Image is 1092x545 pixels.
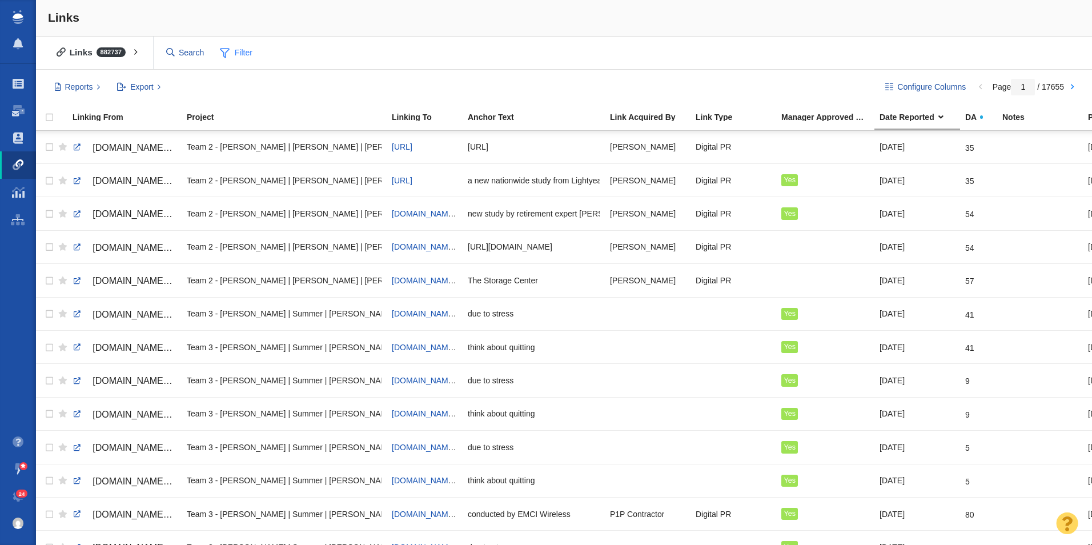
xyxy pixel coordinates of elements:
[965,113,1001,123] a: DA
[776,297,874,330] td: Yes
[1002,113,1087,123] a: Notes
[605,230,690,263] td: Taylor Tomita
[392,209,476,218] a: [DOMAIN_NAME][URL]
[776,431,874,464] td: Yes
[880,168,955,193] div: [DATE]
[187,502,382,526] div: Team 3 - [PERSON_NAME] | Summer | [PERSON_NAME]\EMCI Wireless\EMCI Wireless - Digital PR - Do U.S...
[776,497,874,530] td: Yes
[965,502,974,520] div: 80
[93,410,189,419] span: [DOMAIN_NAME][URL]
[880,435,955,459] div: [DATE]
[784,310,796,318] span: Yes
[187,201,382,226] div: Team 2 - [PERSON_NAME] | [PERSON_NAME] | [PERSON_NAME]\[PERSON_NAME]\[PERSON_NAME] - Digital PR -...
[93,376,189,386] span: [DOMAIN_NAME][URL]
[776,464,874,497] td: Yes
[781,113,878,123] a: Manager Approved Link?
[93,143,189,153] span: [DOMAIN_NAME][URL]
[48,11,79,24] span: Links
[214,42,259,64] span: Filter
[965,302,974,320] div: 41
[468,168,600,193] div: a new nationwide study from Lightyear
[468,335,600,359] div: think about quitting
[610,275,676,286] span: [PERSON_NAME]
[187,368,382,392] div: Team 3 - [PERSON_NAME] | Summer | [PERSON_NAME]\EMCI Wireless\EMCI Wireless - Digital PR - Do U.S...
[93,243,189,253] span: [DOMAIN_NAME][URL]
[392,376,476,385] a: [DOMAIN_NAME][URL]
[468,502,600,526] div: conducted by EMCI Wireless
[965,268,974,286] div: 57
[73,371,176,391] a: [DOMAIN_NAME][URL]
[880,368,955,392] div: [DATE]
[73,472,176,491] a: [DOMAIN_NAME][URL]
[187,468,382,493] div: Team 3 - [PERSON_NAME] | Summer | [PERSON_NAME]\EMCI Wireless\EMCI Wireless - Digital PR - Do U.S...
[690,230,776,263] td: Digital PR
[880,268,955,292] div: [DATE]
[880,468,955,493] div: [DATE]
[993,82,1064,91] span: Page / 17655
[690,164,776,197] td: Digital PR
[610,113,694,121] div: Link Acquired By
[73,438,176,458] a: [DOMAIN_NAME][URL]
[392,113,467,123] a: Linking To
[187,113,391,121] div: Project
[965,402,970,420] div: 9
[130,81,153,93] span: Export
[93,476,189,486] span: [DOMAIN_NAME][URL]
[468,402,600,426] div: think about quitting
[784,410,796,418] span: Yes
[610,113,694,123] a: Link Acquired By
[776,330,874,363] td: Yes
[392,476,476,485] a: [DOMAIN_NAME][URL]
[965,368,970,386] div: 9
[880,302,955,326] div: [DATE]
[605,131,690,164] td: Taylor Tomita
[392,343,476,352] span: [DOMAIN_NAME][URL]
[187,235,382,259] div: Team 2 - [PERSON_NAME] | [PERSON_NAME] | [PERSON_NAME]\[PERSON_NAME]\[PERSON_NAME] - Digital PR -...
[93,209,189,219] span: [DOMAIN_NAME][URL]
[784,376,796,384] span: Yes
[690,197,776,230] td: Digital PR
[73,271,176,291] a: [DOMAIN_NAME][URL]
[610,175,676,186] span: [PERSON_NAME]
[468,435,600,459] div: due to stress
[73,238,176,258] a: [DOMAIN_NAME][URL]
[468,302,600,326] div: due to stress
[781,113,878,121] div: Manager Approved Link?
[965,435,970,453] div: 5
[73,138,176,158] a: [DOMAIN_NAME][URL]
[392,409,476,418] a: [DOMAIN_NAME][URL]
[162,43,210,63] input: Search
[880,402,955,426] div: [DATE]
[468,135,600,159] div: [URL]
[111,78,167,97] button: Export
[880,113,964,123] a: Date Reported
[392,276,476,285] a: [DOMAIN_NAME][URL]
[1002,113,1087,121] div: Notes
[696,113,780,121] div: Link Type
[897,81,966,93] span: Configure Columns
[48,78,107,97] button: Reports
[468,113,609,121] div: Anchor Text
[468,235,600,259] div: [URL][DOMAIN_NAME]
[784,210,796,218] span: Yes
[605,164,690,197] td: Taylor Tomita
[392,443,476,452] a: [DOMAIN_NAME][URL]
[784,476,796,484] span: Yes
[392,176,412,185] span: [URL]
[690,264,776,297] td: Digital PR
[965,113,977,121] span: DA
[605,264,690,297] td: Taylor Tomita
[13,10,23,24] img: buzzstream_logo_iconsimple.png
[16,490,28,498] span: 24
[468,113,609,123] a: Anchor Text
[776,397,874,430] td: Yes
[468,368,600,392] div: due to stress
[392,113,467,121] div: Linking To
[392,309,476,318] a: [DOMAIN_NAME][URL]
[784,176,796,184] span: Yes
